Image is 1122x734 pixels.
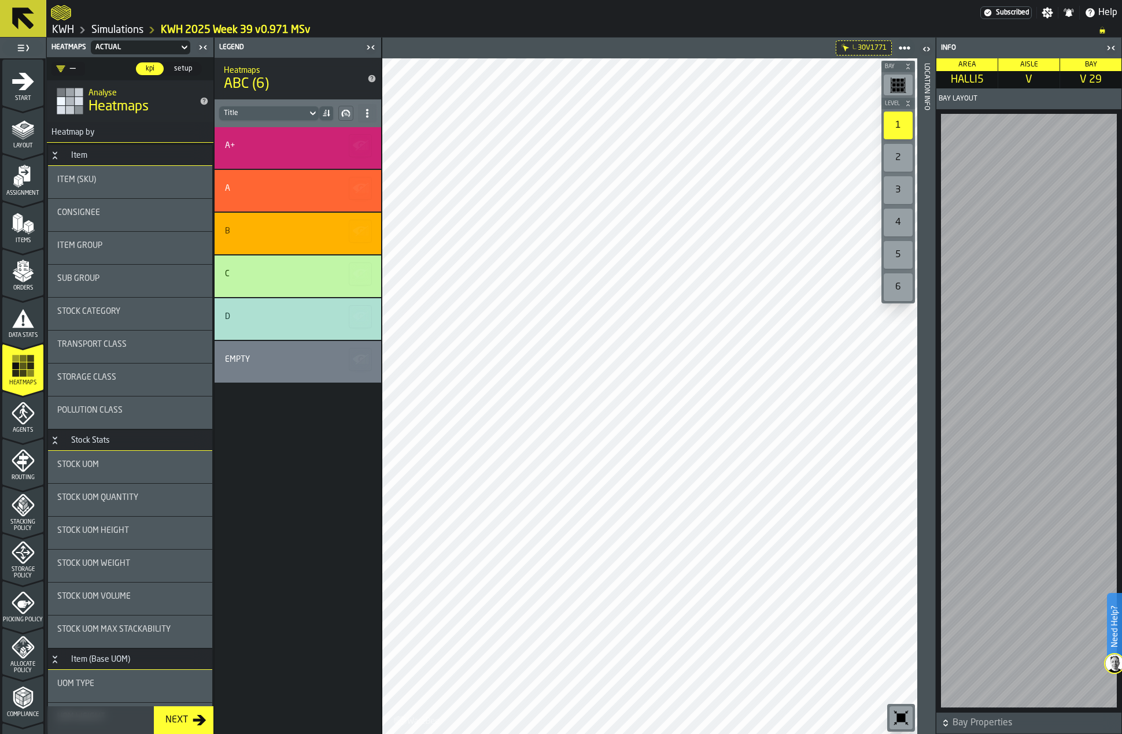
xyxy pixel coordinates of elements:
div: Title [57,493,203,502]
label: button-toggle-Help [1080,6,1122,20]
div: Info [939,44,1103,52]
span: kpi [141,64,159,74]
li: menu Layout [2,107,43,153]
span: Item Group [57,241,102,250]
div: Title [57,526,203,535]
div: stat-Item (SKU) [48,166,212,198]
span: Stock UOM Max Stackability [57,625,171,634]
div: stat-UOM Type [48,670,212,702]
span: Transport Class [57,340,127,349]
button: button- [881,61,915,72]
li: menu Agents [2,391,43,438]
span: Bay Layout [939,95,977,103]
div: 3 [884,176,913,204]
span: Orders [2,285,43,291]
span: Heatmaps [88,98,149,116]
div: Title [57,208,203,217]
a: logo-header [385,709,450,732]
div: Title [225,269,367,279]
a: link-to-/wh/i/4fb45246-3b77-4bb5-b880-c337c3c5facb/simulations/4cf6e0dc-6c9c-4179-bc24-c8787283ec4c [161,24,311,36]
button: button- [936,713,1121,733]
button: button- [338,106,353,121]
div: stat-Stock Category [48,298,212,330]
div: stat- [215,255,381,297]
div: A [225,184,230,193]
a: link-to-/wh/i/4fb45246-3b77-4bb5-b880-c337c3c5facb [91,24,143,36]
div: 5 [884,241,913,269]
label: button-toggle-Close me [195,40,211,54]
span: Bay [1085,61,1097,68]
div: stat-Stock UOM Max Stackability [48,616,212,648]
button: button- [349,305,372,328]
div: button-toolbar-undefined [881,271,915,303]
span: Start [2,95,43,102]
li: menu Start [2,60,43,106]
label: button-toggle-Open [918,40,935,61]
div: Title [57,460,203,469]
div: Title [57,274,203,283]
div: Title [57,592,203,601]
div: stat-Pollution Class [48,396,212,429]
span: 30V1771 [858,44,887,52]
div: Item (Base UOM) [64,655,137,664]
span: ABC (6) [224,75,353,94]
span: Heatmap by [47,128,94,137]
div: Title [57,406,203,415]
div: button-toolbar-undefined [881,109,915,142]
li: menu Compliance [2,676,43,722]
span: Storage Policy [2,566,43,579]
span: Stock UOM [57,460,99,469]
a: link-to-/wh/i/4fb45246-3b77-4bb5-b880-c337c3c5facb [52,24,74,36]
button: button- [349,134,372,157]
span: Bay Properties [953,716,1119,730]
div: DropdownMenuValue- [51,62,85,76]
svg: Reset zoom and position [892,709,910,727]
label: button-switch-multi-setup [164,62,202,76]
span: Pollution Class [57,406,123,415]
div: Next [161,713,193,727]
div: Title [225,141,367,150]
div: DropdownMenuValue-390e9a48-8fcf-4b57-8956-a80f09457d32 [88,40,193,54]
div: Title [57,241,203,250]
div: Title [57,340,203,349]
div: D [225,312,230,321]
span: Subscribed [996,9,1029,17]
span: Consignee [57,208,100,217]
div: Title [225,312,367,321]
li: menu Orders [2,249,43,295]
div: Title [225,184,367,193]
span: Item (SKU) [57,175,96,184]
span: Stock UOM Quantity [57,493,138,502]
span: Level [883,101,902,107]
li: menu Stacking Policy [2,486,43,532]
div: B [225,227,230,236]
span: Aisle [1020,61,1038,68]
span: Help [1098,6,1117,20]
label: button-switch-multi-kpi [135,62,164,76]
span: Stacking Policy [2,519,43,532]
span: HALLI5 [939,73,995,86]
div: Title [57,373,203,382]
div: stat- [215,298,381,340]
button: Button-Item (Base UOM)-open [48,655,62,664]
span: Assignment [2,190,43,197]
div: Title [57,307,203,316]
nav: Breadcrumb [51,23,1117,37]
label: button-toggle-Notifications [1058,7,1079,18]
div: Title [57,175,203,184]
span: Picking Policy [2,617,43,623]
li: menu Data Stats [2,296,43,343]
div: button-toolbar-undefined [887,704,915,732]
div: L. [852,45,857,51]
h2: Sub Title [224,64,353,75]
div: Location Info [922,61,931,731]
div: stat-Stock UOM Height [48,517,212,549]
div: DropdownMenuValue- [224,109,302,117]
li: menu Assignment [2,154,43,201]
